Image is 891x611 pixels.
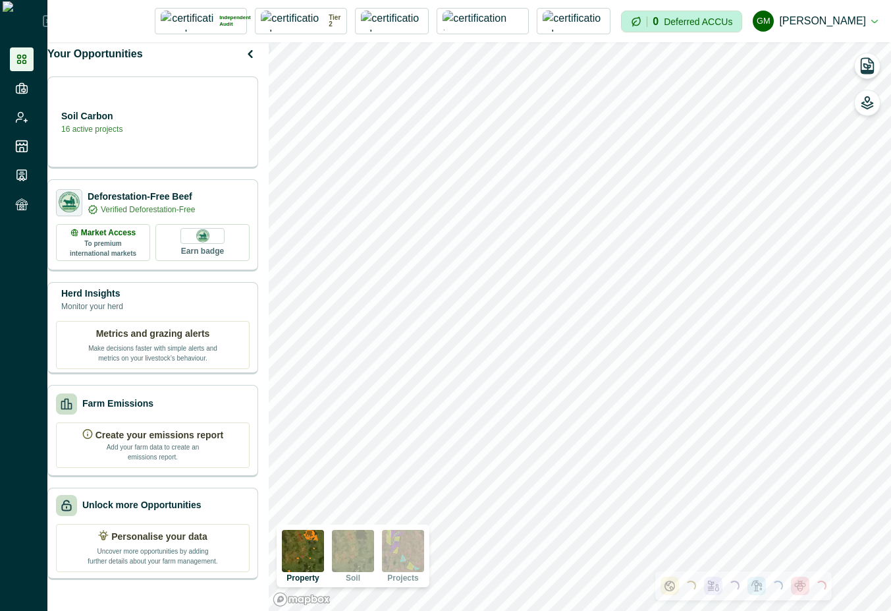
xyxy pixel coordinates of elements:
[195,228,211,244] img: DFB badge
[653,16,659,27] p: 0
[261,11,323,32] img: certification logo
[101,204,195,216] p: Verified Deforestation-Free
[161,11,214,32] img: certification logo
[88,190,195,204] p: Deforestation-Free Beef
[753,5,878,37] button: Gayathri Menakath[PERSON_NAME]
[111,530,207,544] p: Personalise your data
[443,11,523,32] img: certification logo
[82,397,153,411] p: Farm Emissions
[61,109,122,123] p: Soil Carbon
[361,11,423,32] img: certification logo
[61,123,122,135] p: 16 active projects
[47,46,143,62] p: Your Opportunities
[87,544,219,566] p: Uncover more opportunities by adding further details about your farm management.
[543,11,605,32] img: certification logo
[65,239,142,258] p: To premium international markets
[95,428,224,442] p: Create your emissions report
[81,227,136,239] p: Market Access
[329,15,341,28] p: Tier 2
[346,574,360,582] p: Soil
[82,498,201,512] p: Unlock more Opportunities
[664,16,732,26] p: Deferred ACCUs
[96,327,210,341] p: Metrics and grazing alerts
[3,1,43,41] img: Logo
[181,244,224,257] p: Earn badge
[61,301,123,312] p: Monitor your herd
[57,190,82,215] img: certification logo
[219,15,251,28] p: Independent Audit
[387,574,418,582] p: Projects
[103,442,202,462] p: Add your farm data to create an emissions report.
[155,8,247,34] button: certification logoIndependent Audit
[87,341,219,363] p: Make decisions faster with simple alerts and metrics on your livestock’s behaviour.
[61,287,123,301] p: Herd Insights
[332,530,374,572] img: soil preview
[382,530,424,572] img: projects preview
[273,592,331,607] a: Mapbox logo
[282,530,324,572] img: property preview
[286,574,319,582] p: Property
